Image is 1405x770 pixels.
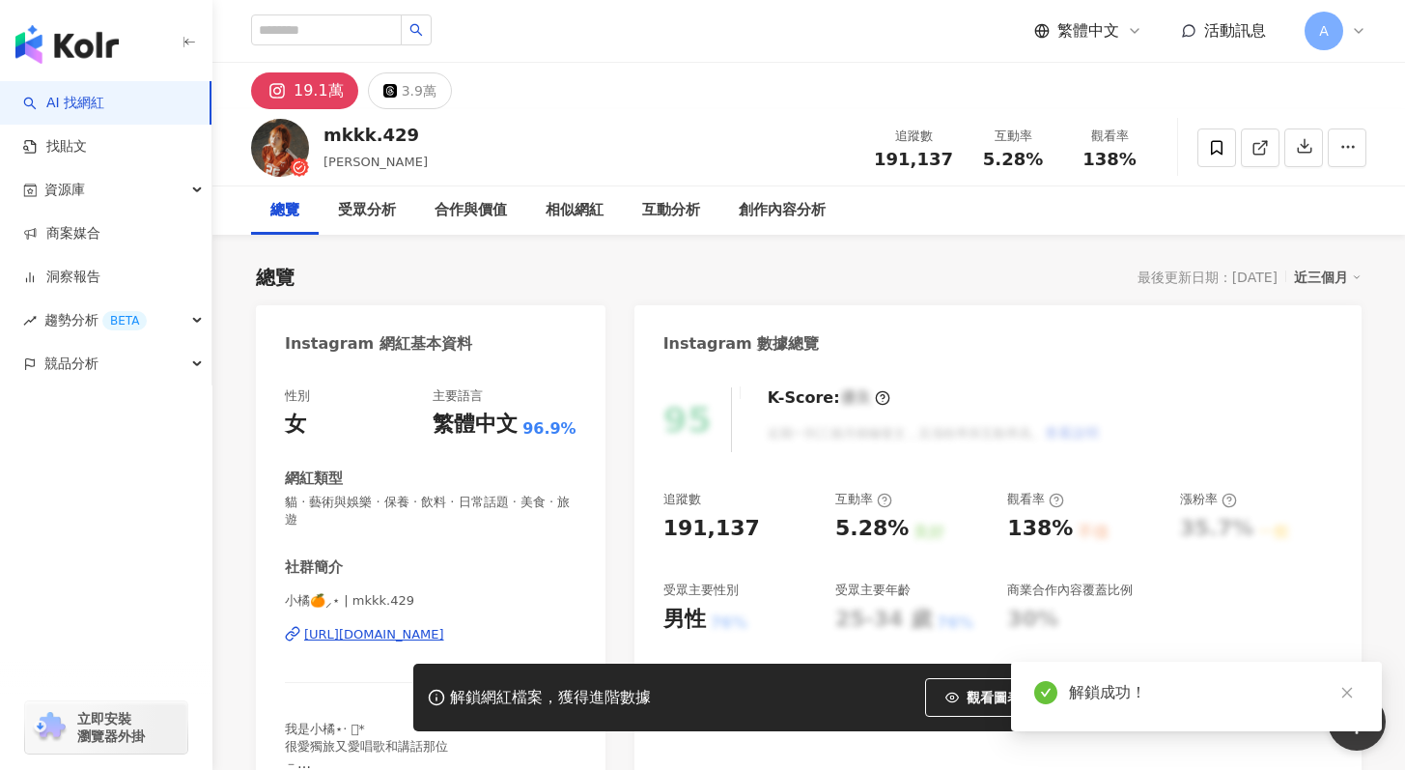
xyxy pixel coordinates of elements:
div: 商業合作內容覆蓋比例 [1007,582,1133,599]
div: 受眾主要年齡 [835,582,911,599]
div: 觀看率 [1007,491,1064,508]
div: 19.1萬 [294,77,344,104]
div: 追蹤數 [874,127,953,146]
span: 觀看圖表範例 [967,690,1048,705]
span: A [1319,20,1329,42]
span: search [409,23,423,37]
div: 觀看率 [1073,127,1146,146]
div: 138% [1007,514,1073,544]
span: close [1340,686,1354,699]
div: 5.28% [835,514,909,544]
div: K-Score : [768,387,890,409]
div: 總覽 [270,199,299,222]
div: 追蹤數 [663,491,701,508]
div: 總覽 [256,264,295,291]
div: 女 [285,410,306,440]
div: 互動率 [976,127,1050,146]
div: BETA [102,311,147,330]
div: 性別 [285,387,310,405]
div: Instagram 數據總覽 [663,333,820,355]
a: 商案媒合 [23,224,100,243]
span: 資源庫 [44,168,85,212]
div: 社群簡介 [285,557,343,578]
a: chrome extension立即安裝 瀏覽器外掛 [25,701,187,754]
div: 合作與價值 [435,199,507,222]
div: 漲粉率 [1180,491,1237,508]
span: 繁體中文 [1057,20,1119,42]
div: 受眾主要性別 [663,582,739,599]
div: 互動率 [835,491,892,508]
a: searchAI 找網紅 [23,94,104,113]
span: 191,137 [874,149,953,169]
div: 解鎖成功！ [1069,681,1359,704]
div: 最後更新日期：[DATE] [1138,270,1278,285]
span: 趨勢分析 [44,299,147,342]
span: check-circle [1034,681,1057,704]
span: 競品分析 [44,342,98,385]
button: 觀看圖表範例 [925,678,1068,717]
div: 互動分析 [642,199,700,222]
span: 138% [1082,150,1137,169]
button: 3.9萬 [368,72,452,109]
img: chrome extension [31,712,69,743]
div: 近三個月 [1294,265,1362,290]
div: 3.9萬 [402,77,436,104]
div: mkkk.429 [323,123,428,147]
div: 男性 [663,605,706,635]
span: 5.28% [983,150,1043,169]
div: 191,137 [663,514,760,544]
a: 找貼文 [23,137,87,157]
div: 主要語言 [433,387,483,405]
div: 網紅類型 [285,469,343,489]
span: 活動訊息 [1204,21,1266,40]
span: rise [23,314,37,328]
div: 解鎖網紅檔案，獲得進階數據 [450,688,651,708]
div: 繁體中文 [433,410,518,440]
span: 小橘🍊⸝⋆ | mkkk.429 [285,592,576,610]
img: logo [15,25,119,64]
a: 洞察報告 [23,268,100,287]
button: 19.1萬 [251,72,358,109]
div: Instagram 網紅基本資料 [285,333,472,355]
span: [PERSON_NAME] [323,155,428,169]
div: [URL][DOMAIN_NAME] [304,626,444,643]
a: [URL][DOMAIN_NAME] [285,626,576,643]
div: 受眾分析 [338,199,396,222]
span: 貓 · 藝術與娛樂 · 保養 · 飲料 · 日常話題 · 美食 · 旅遊 [285,494,576,528]
span: 立即安裝 瀏覽器外掛 [77,710,145,745]
div: 相似網紅 [546,199,604,222]
div: 創作內容分析 [739,199,826,222]
img: KOL Avatar [251,119,309,177]
span: 96.9% [522,418,576,440]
